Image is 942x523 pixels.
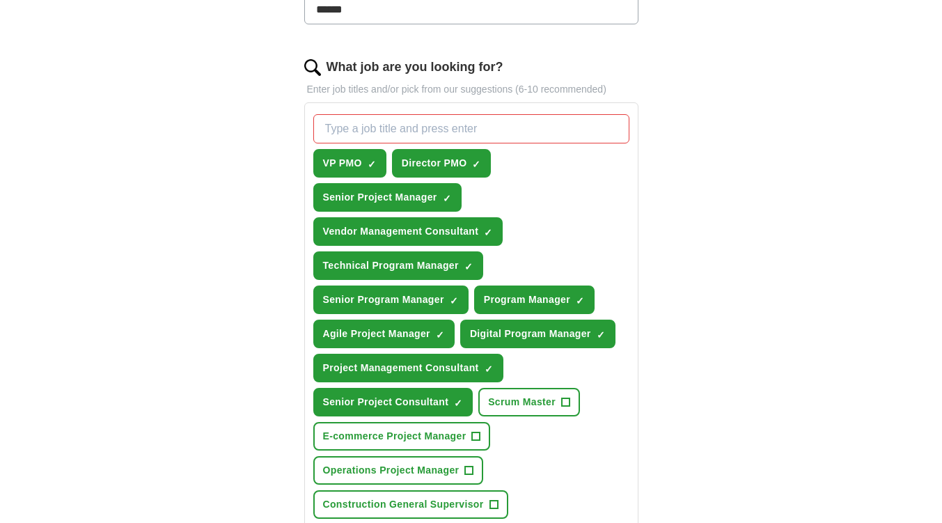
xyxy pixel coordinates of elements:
button: Program Manager✓ [474,286,595,314]
button: Director PMO✓ [392,149,492,178]
span: Senior Program Manager [323,292,444,307]
span: Digital Program Manager [470,327,591,341]
span: ✓ [368,159,376,170]
span: ✓ [454,398,462,409]
button: VP PMO✓ [313,149,386,178]
span: ✓ [484,227,492,238]
span: Vendor Management Consultant [323,224,479,239]
button: Agile Project Manager✓ [313,320,455,348]
span: Construction General Supervisor [323,497,484,512]
span: ✓ [450,295,458,306]
button: Senior Project Manager✓ [313,183,462,212]
span: E-commerce Project Manager [323,429,466,444]
button: Senior Project Consultant✓ [313,388,473,416]
span: Project Management Consultant [323,361,479,375]
p: Enter job titles and/or pick from our suggestions (6-10 recommended) [304,82,638,97]
button: Technical Program Manager✓ [313,251,483,280]
span: Operations Project Manager [323,463,460,478]
button: Construction General Supervisor [313,490,508,519]
button: E-commerce Project Manager [313,422,491,451]
span: Technical Program Manager [323,258,459,273]
button: Senior Program Manager✓ [313,286,469,314]
span: ✓ [472,159,480,170]
span: Scrum Master [488,395,556,409]
span: ✓ [597,329,605,341]
span: ✓ [485,364,493,375]
span: Program Manager [484,292,570,307]
img: search.png [304,59,321,76]
button: Scrum Master [478,388,580,416]
span: ✓ [436,329,444,341]
span: ✓ [464,261,473,272]
button: Operations Project Manager [313,456,484,485]
span: Director PMO [402,156,467,171]
button: Digital Program Manager✓ [460,320,615,348]
span: Senior Project Consultant [323,395,449,409]
button: Project Management Consultant✓ [313,354,503,382]
span: Senior Project Manager [323,190,437,205]
span: Agile Project Manager [323,327,430,341]
button: Vendor Management Consultant✓ [313,217,503,246]
label: What job are you looking for? [327,58,503,77]
span: ✓ [576,295,584,306]
input: Type a job title and press enter [313,114,629,143]
span: VP PMO [323,156,362,171]
span: ✓ [443,193,451,204]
